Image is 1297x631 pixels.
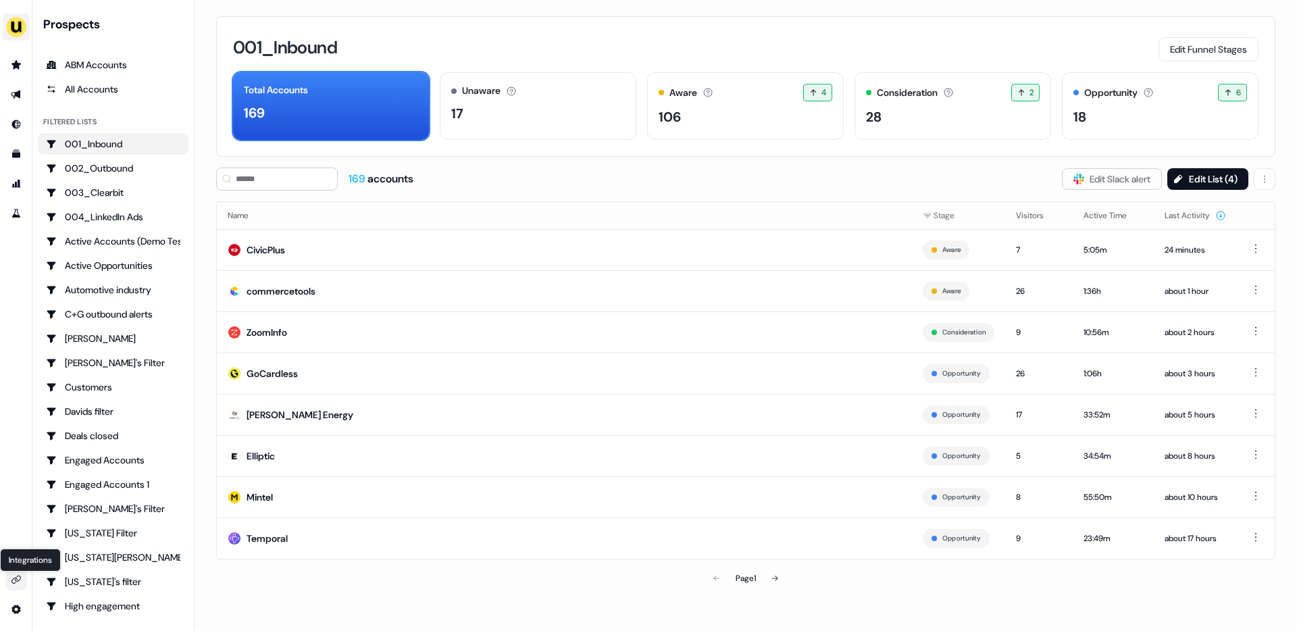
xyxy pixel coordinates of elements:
[1165,408,1226,422] div: about 5 hours
[942,491,981,503] button: Opportunity
[43,16,188,32] div: Prospects
[1236,86,1241,99] span: 6
[46,356,180,370] div: [PERSON_NAME]'s Filter
[46,575,180,588] div: [US_STATE]'s filter
[1073,107,1086,127] div: 18
[1159,37,1258,61] button: Edit Funnel Stages
[1084,367,1143,380] div: 1:06h
[247,326,287,339] div: ZoomInfo
[38,498,188,520] a: Go to Geneviève's Filter
[877,86,938,100] div: Consideration
[38,255,188,276] a: Go to Active Opportunities
[38,230,188,252] a: Go to Active Accounts (Demo Test)
[1084,532,1143,545] div: 23:49m
[5,203,27,224] a: Go to experiments
[1084,243,1143,257] div: 5:05m
[1084,284,1143,298] div: 1:36h
[5,54,27,76] a: Go to prospects
[38,182,188,203] a: Go to 003_Clearbit
[38,78,188,100] a: All accounts
[5,113,27,135] a: Go to Inbound
[38,571,188,592] a: Go to Georgia's filter
[866,107,882,127] div: 28
[46,137,180,151] div: 001_Inbound
[46,551,180,564] div: [US_STATE][PERSON_NAME]
[1016,490,1062,504] div: 8
[736,572,756,585] div: Page 1
[38,54,188,76] a: ABM Accounts
[942,532,981,545] button: Opportunity
[38,206,188,228] a: Go to 004_LinkedIn Ads
[247,243,285,257] div: CivicPlus
[1165,284,1226,298] div: about 1 hour
[46,380,180,394] div: Customers
[247,408,353,422] div: [PERSON_NAME] Energy
[1016,284,1062,298] div: 26
[659,107,681,127] div: 106
[451,103,463,124] div: 17
[1016,532,1062,545] div: 9
[46,186,180,199] div: 003_Clearbit
[247,284,315,298] div: commercetools
[923,209,994,222] div: Stage
[46,332,180,345] div: [PERSON_NAME]
[247,490,273,504] div: Mintel
[46,307,180,321] div: C+G outbound alerts
[43,116,97,128] div: Filtered lists
[1165,326,1226,339] div: about 2 hours
[462,84,501,98] div: Unaware
[1167,168,1248,190] button: Edit List (4)
[38,352,188,374] a: Go to Charlotte's Filter
[46,599,180,613] div: High engagement
[349,172,413,186] div: accounts
[233,39,337,56] h3: 001_Inbound
[38,133,188,155] a: Go to 001_Inbound
[38,279,188,301] a: Go to Automotive industry
[1084,326,1143,339] div: 10:56m
[942,244,961,256] button: Aware
[1084,408,1143,422] div: 33:52m
[46,429,180,443] div: Deals closed
[38,547,188,568] a: Go to Georgia Slack
[1016,408,1062,422] div: 17
[1016,326,1062,339] div: 9
[217,202,912,229] th: Name
[46,502,180,515] div: [PERSON_NAME]'s Filter
[46,234,180,248] div: Active Accounts (Demo Test)
[1016,449,1062,463] div: 5
[5,173,27,195] a: Go to attribution
[1165,532,1226,545] div: about 17 hours
[1084,203,1143,228] button: Active Time
[38,595,188,617] a: Go to High engagement
[38,522,188,544] a: Go to Georgia Filter
[38,401,188,422] a: Go to Davids filter
[1165,203,1226,228] button: Last Activity
[1084,449,1143,463] div: 34:54m
[46,161,180,175] div: 002_Outbound
[942,450,981,462] button: Opportunity
[1062,168,1162,190] button: Edit Slack alert
[669,86,697,100] div: Aware
[38,376,188,398] a: Go to Customers
[38,303,188,325] a: Go to C+G outbound alerts
[244,103,265,123] div: 169
[38,474,188,495] a: Go to Engaged Accounts 1
[46,526,180,540] div: [US_STATE] Filter
[1165,449,1226,463] div: about 8 hours
[247,532,288,545] div: Temporal
[1016,367,1062,380] div: 26
[5,599,27,620] a: Go to integrations
[1165,490,1226,504] div: about 10 hours
[244,83,308,97] div: Total Accounts
[46,82,180,96] div: All Accounts
[821,86,826,99] span: 4
[38,157,188,179] a: Go to 002_Outbound
[1165,367,1226,380] div: about 3 hours
[1016,243,1062,257] div: 7
[5,569,27,590] a: Go to integrations
[1165,243,1226,257] div: 24 minutes
[46,283,180,297] div: Automotive industry
[38,328,188,349] a: Go to Charlotte Stone
[46,405,180,418] div: Davids filter
[5,84,27,105] a: Go to outbound experience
